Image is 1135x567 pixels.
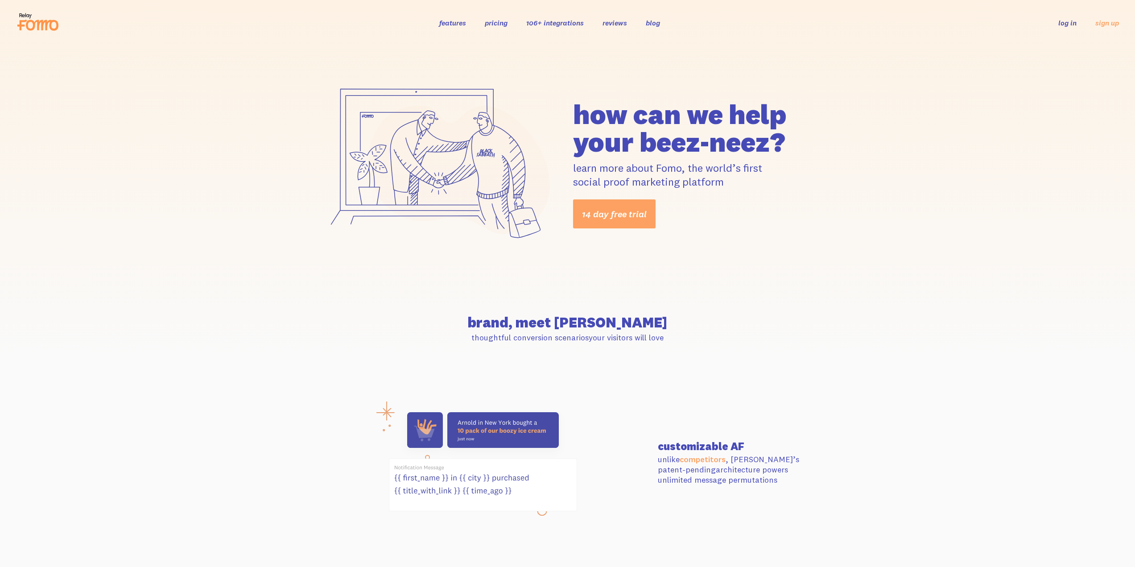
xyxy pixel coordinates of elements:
h2: brand, meet [PERSON_NAME] [319,315,817,330]
a: reviews [603,18,627,27]
a: competitors [680,454,726,464]
h1: how can we help your beez-neez? [573,100,817,156]
a: pricing [485,18,508,27]
a: 14 day free trial [573,199,656,228]
p: learn more about Fomo, the world’s first social proof marketing platform [573,161,817,189]
a: sign up [1095,18,1119,28]
p: thoughtful conversion scenarios your visitors will love [319,332,817,343]
a: log in [1058,18,1077,27]
a: 106+ integrations [526,18,584,27]
a: features [439,18,466,27]
h3: customizable AF [658,441,817,451]
a: blog [646,18,660,27]
p: unlike , [PERSON_NAME]’s patent-pending architecture powers unlimited message permutations [658,454,817,485]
